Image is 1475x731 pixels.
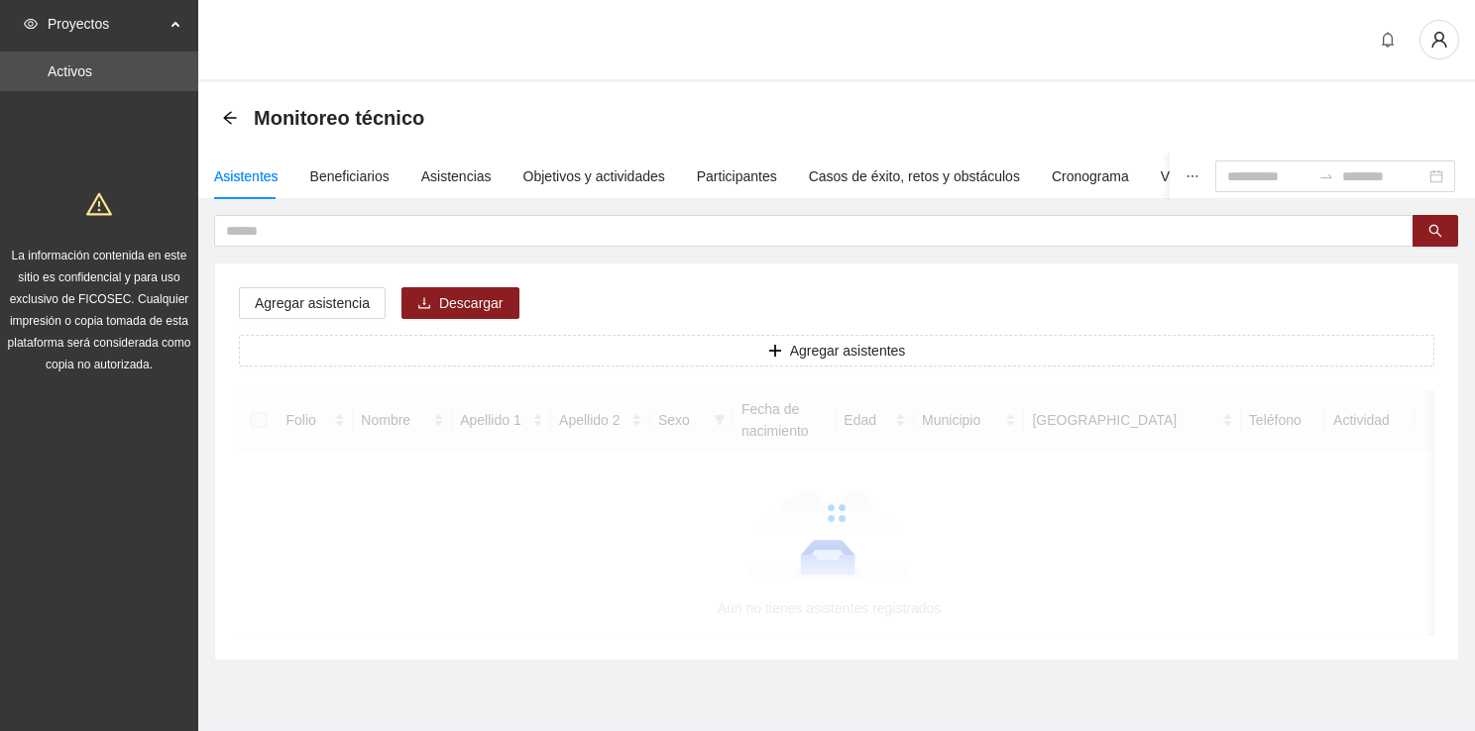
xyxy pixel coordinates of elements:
div: Casos de éxito, retos y obstáculos [809,165,1020,187]
div: Participantes [697,165,777,187]
button: ellipsis [1170,154,1215,199]
span: warning [86,191,112,217]
span: eye [24,17,38,31]
span: Agregar asistencia [255,292,370,314]
button: search [1413,215,1458,247]
span: swap-right [1318,168,1334,184]
button: user [1419,20,1459,59]
span: plus [768,344,782,360]
div: Asistentes [214,165,279,187]
span: ellipsis [1186,169,1199,183]
div: Back [222,110,238,127]
button: plusAgregar asistentes [239,335,1434,366]
span: Descargar [439,292,504,314]
button: bell [1372,24,1404,55]
span: Proyectos [48,4,165,44]
div: Objetivos y actividades [523,165,665,187]
span: bell [1373,32,1403,48]
a: Activos [48,63,92,79]
button: Agregar asistencia [239,287,386,319]
div: Visita de campo y entregables [1161,165,1346,187]
div: Asistencias [421,165,492,187]
span: search [1428,224,1442,240]
span: download [417,296,431,312]
span: user [1420,31,1458,49]
div: Beneficiarios [310,165,390,187]
span: to [1318,168,1334,184]
span: La información contenida en este sitio es confidencial y para uso exclusivo de FICOSEC. Cualquier... [8,249,191,371]
button: downloadDescargar [401,287,519,319]
span: arrow-left [222,110,238,126]
div: Cronograma [1052,165,1129,187]
span: Agregar asistentes [790,340,906,362]
span: Monitoreo técnico [254,102,424,134]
